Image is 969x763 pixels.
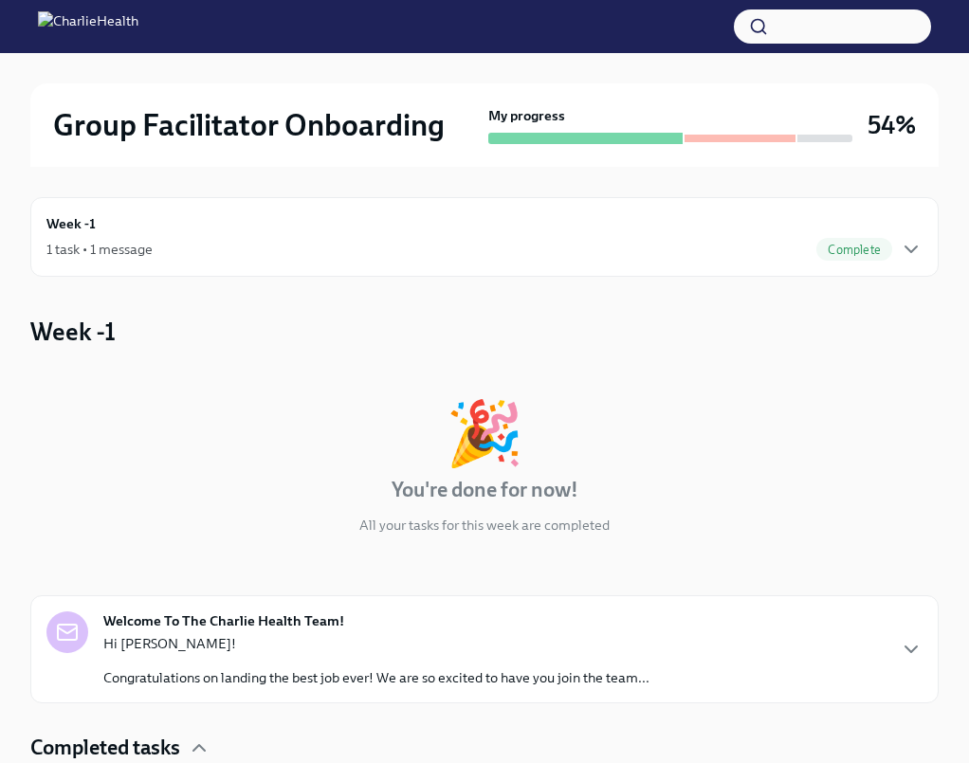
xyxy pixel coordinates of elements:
[53,106,445,144] h2: Group Facilitator Onboarding
[446,402,523,464] div: 🎉
[103,611,344,630] strong: Welcome To The Charlie Health Team!
[488,106,565,125] strong: My progress
[103,634,649,653] p: Hi [PERSON_NAME]!
[392,476,578,504] h4: You're done for now!
[46,213,96,234] h6: Week -1
[30,315,116,349] h3: Week -1
[103,668,649,687] p: Congratulations on landing the best job ever! We are so excited to have you join the team...
[868,108,916,142] h3: 54%
[30,734,939,762] div: Completed tasks
[816,243,892,257] span: Complete
[46,240,153,259] div: 1 task • 1 message
[359,516,610,535] p: All your tasks for this week are completed
[30,734,180,762] h4: Completed tasks
[38,11,138,42] img: CharlieHealth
